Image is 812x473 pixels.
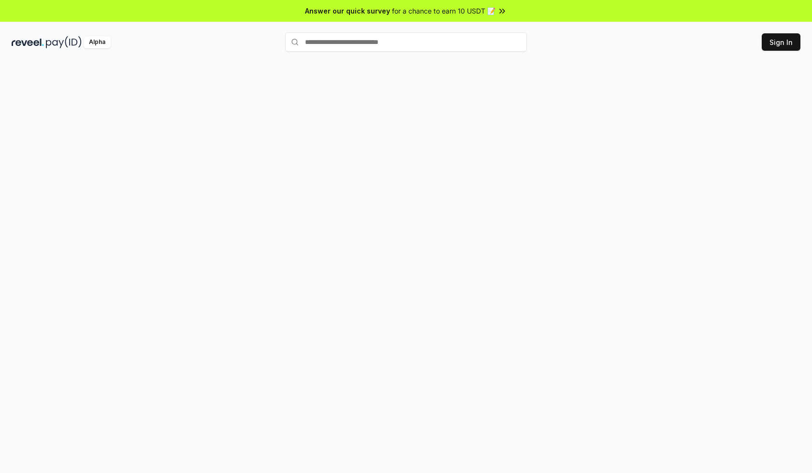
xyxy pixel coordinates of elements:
[84,36,111,48] div: Alpha
[46,36,82,48] img: pay_id
[392,6,495,16] span: for a chance to earn 10 USDT 📝
[762,33,800,51] button: Sign In
[12,36,44,48] img: reveel_dark
[305,6,390,16] span: Answer our quick survey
